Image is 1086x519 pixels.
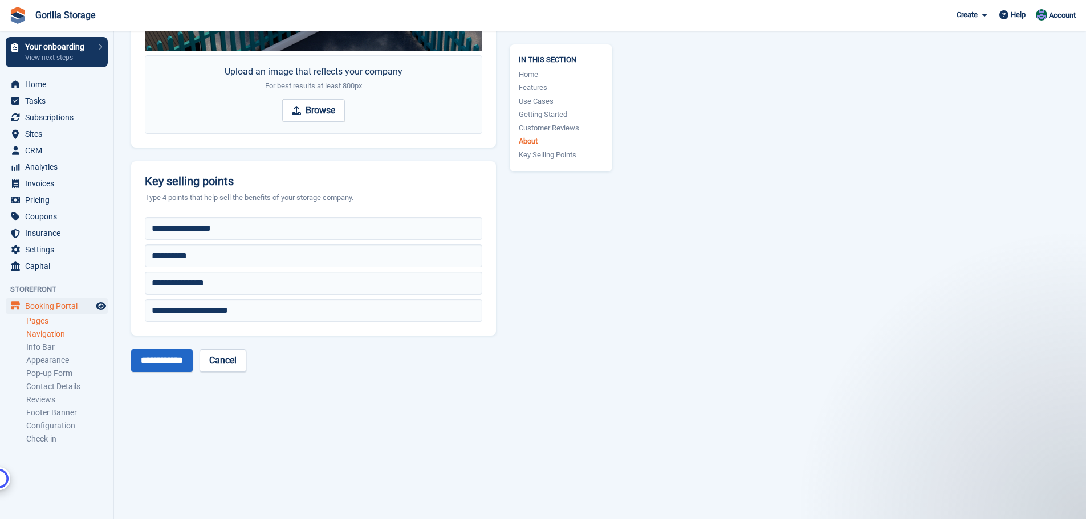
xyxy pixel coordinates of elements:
span: Help [1011,9,1026,21]
a: Customer Reviews [519,122,603,134]
a: Reviews [26,394,108,405]
a: Contact Details [26,381,108,392]
span: Insurance [25,225,93,241]
a: menu [6,109,108,125]
a: Use Cases [519,96,603,107]
a: menu [6,242,108,258]
a: Gorilla Storage [31,5,100,25]
span: Pricing [25,192,93,208]
a: menu [6,298,108,314]
span: Invoices [25,175,93,191]
span: Booking Portal [25,298,93,314]
a: Cancel [200,349,246,372]
a: Configuration [26,420,108,431]
span: CRM [25,142,93,158]
a: Check-in [26,434,108,444]
a: menu [6,126,108,142]
div: Upload an image that reflects your company [225,65,402,92]
a: Navigation [26,329,108,340]
a: Appearance [26,355,108,366]
a: menu [6,93,108,109]
span: Analytics [25,159,93,175]
span: Sites [25,126,93,142]
span: Subscriptions [25,109,93,125]
a: Footer Banner [26,407,108,418]
img: Leesha Sutherland [1036,9,1047,21]
a: menu [6,209,108,224]
a: About [519,136,603,147]
span: Account [1049,10,1076,21]
span: Tasks [25,93,93,109]
a: Preview store [94,299,108,313]
a: menu [6,258,108,274]
a: Your onboarding View next steps [6,37,108,67]
a: menu [6,225,108,241]
span: Capital [25,258,93,274]
span: For best results at least 800px [265,81,362,90]
a: menu [6,76,108,92]
img: stora-icon-8386f47178a22dfd0bd8f6a31ec36ba5ce8667c1dd55bd0f319d3a0aa187defe.svg [9,7,26,24]
span: Create [957,9,978,21]
a: Pop-up Form [26,368,108,379]
input: Browse [282,99,345,122]
span: Settings [25,242,93,258]
p: View next steps [25,52,93,63]
a: Features [519,82,603,93]
a: menu [6,142,108,158]
a: menu [6,159,108,175]
span: In this section [519,54,603,64]
a: Info Bar [26,342,108,353]
p: Your onboarding [25,43,93,51]
strong: Browse [306,104,335,117]
span: Home [25,76,93,92]
a: Pages [26,316,108,326]
div: Type 4 points that help sell the benefits of your storage company. [145,192,482,203]
a: Getting Started [519,109,603,120]
span: Storefront [10,284,113,295]
a: menu [6,175,108,191]
a: Key Selling Points [519,149,603,161]
span: Coupons [25,209,93,224]
h2: Key selling points [145,175,482,188]
a: menu [6,192,108,208]
a: Home [519,69,603,80]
